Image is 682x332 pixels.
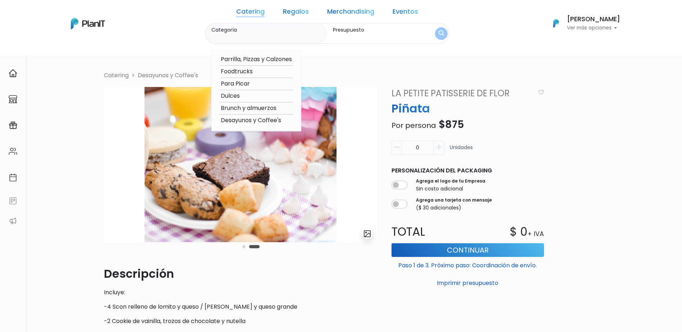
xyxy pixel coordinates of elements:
[104,288,377,297] p: Incluye:
[538,90,544,95] img: heart_icon
[387,87,535,100] a: La Petite Patisserie de Flor
[249,245,260,248] button: Carousel Page 2 (Current Slide)
[220,92,293,101] option: Dulces
[9,121,17,130] img: campaigns-02234683943229c281be62815700db0a1741e53638e28bf9629b52c665b00959.svg
[567,16,620,23] h6: [PERSON_NAME]
[100,71,583,81] nav: breadcrumb
[220,55,293,64] option: Parrilla, Pizzas y Calzones
[333,26,422,34] label: Presupuesto
[439,117,464,132] span: $875
[9,69,17,78] img: home-e721727adea9d79c4d83392d1f703f7f8bce08238fde08b1acbfd93340b81755.svg
[392,277,544,289] button: Imprimir presupuesto
[527,229,544,239] p: + IVA
[104,265,377,282] p: Descripción
[363,230,371,238] img: gallery-light
[104,71,129,80] li: Catering
[9,197,17,205] img: feedback-78b5a0c8f98aac82b08bfc38622c3050aee476f2c9584af64705fc4e61158814.svg
[544,14,620,33] button: PlanIt Logo [PERSON_NAME] Ver más opciones
[37,7,104,21] div: ¿Necesitás ayuda?
[450,144,473,158] p: Unidades
[71,18,105,29] img: PlanIt Logo
[104,87,377,242] img: Pi%C3%B1ata.jpg
[439,30,444,37] img: search_button-432b6d5273f82d61273b3651a40e1bd1b912527efae98b1b7a1b2c0702e16a8d.svg
[9,147,17,156] img: people-662611757002400ad9ed0e3c099ab2801c6687ba6c219adb57efc949bc21e19d.svg
[9,217,17,225] img: partners-52edf745621dab592f3b2c58e3bca9d71375a7ef29c3b500c9f145b62cc070d4.svg
[548,15,564,31] img: PlanIt Logo
[393,9,418,17] a: Eventos
[283,9,309,17] a: Regalos
[387,223,468,240] p: Total
[416,204,492,212] p: ($ 30 adicionales)
[392,243,544,257] button: Continuar
[416,185,485,193] p: Sin costo adicional
[220,67,293,76] option: Foodtrucks
[220,79,293,88] option: Para Picar
[567,26,620,31] p: Ver más opciones
[9,173,17,182] img: calendar-87d922413cdce8b2cf7b7f5f62616a5cf9e4887200fb71536465627b3292af00.svg
[387,100,548,117] p: Piñata
[220,104,293,113] option: Brunch y almuerzos
[242,245,246,248] button: Carousel Page 1
[9,95,17,103] img: marketplace-4ceaa7011d94191e9ded77b95e3339b90024bf715f7c57f8cf31f2d8c509eaba.svg
[392,120,436,130] span: Por persona
[327,9,374,17] a: Merchandising
[416,197,492,203] label: Agrega una tarjeta con mensaje
[392,258,544,270] p: Paso 1 de 3. Próximo paso: Coordinación de envío.
[241,242,261,251] div: Carousel Pagination
[138,71,198,79] a: Desayunos y Coffee's
[236,9,265,17] a: Catering
[220,116,293,125] option: Desayunos y Coffee's
[416,178,485,184] label: Agrega el logo de tu Empresa
[104,317,377,326] p: -2 Cookie de vainilla, trozos de chocolate y nutella
[104,303,377,311] p: -4 Scon relleno de lomito y queso / [PERSON_NAME] y queso grande
[510,223,527,240] p: $ 0
[392,166,544,175] p: Personalización del packaging
[211,26,324,34] label: Categoría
